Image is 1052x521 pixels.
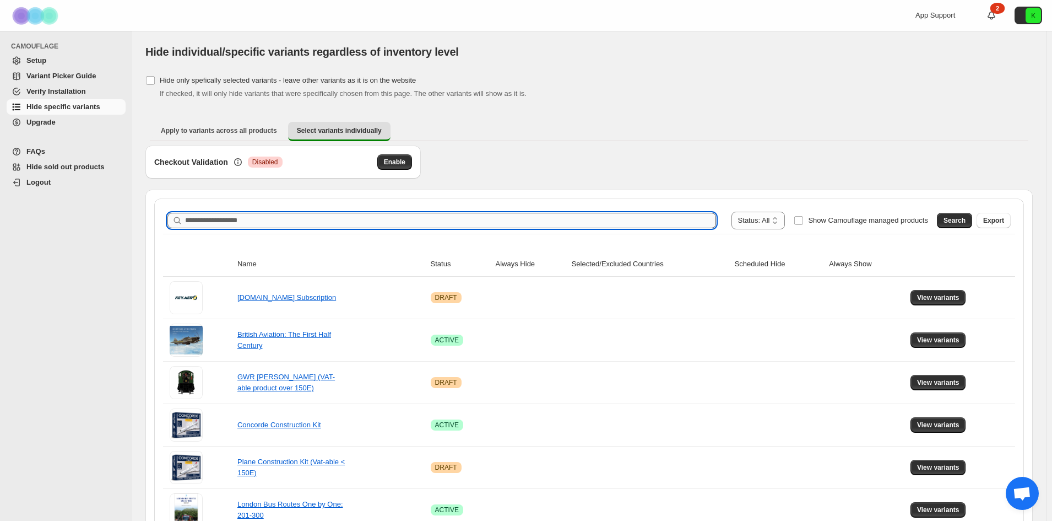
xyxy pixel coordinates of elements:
button: View variants [910,375,966,390]
span: ACTIVE [435,336,459,345]
button: View variants [910,290,966,305]
th: Always Show [826,252,907,277]
th: Name [234,252,427,277]
button: Search [937,213,972,228]
button: View variants [910,502,966,518]
a: Hide sold out products [7,159,126,175]
span: Verify Installation [26,87,86,95]
span: Upgrade [26,118,56,126]
span: Select variants individually [297,126,382,135]
a: [DOMAIN_NAME] Subscription [237,293,336,302]
span: View variants [917,506,959,514]
a: Hide specific variants [7,99,126,115]
a: Concorde Construction Kit [237,421,321,429]
a: GWR [PERSON_NAME] (VAT-able product over 150E) [237,373,335,392]
button: Export [977,213,1011,228]
span: View variants [917,463,959,472]
div: Open chat [1006,477,1039,510]
a: FAQs [7,144,126,159]
th: Selected/Excluded Countries [568,252,731,277]
th: Always Hide [492,252,568,277]
span: Hide specific variants [26,103,100,111]
button: Avatar with initials K [1015,7,1042,24]
h3: Checkout Validation [154,157,228,168]
span: DRAFT [435,463,457,472]
span: View variants [917,378,959,387]
span: Logout [26,178,51,186]
span: Variant Picker Guide [26,72,96,80]
button: View variants [910,332,966,348]
span: Show Camouflage managed products [808,216,928,224]
a: Logout [7,175,126,190]
a: Plane Construction Kit (Vat-able < 150E) [237,458,345,477]
th: Scheduled Hide [731,252,826,277]
button: Select variants individually [288,122,391,141]
div: 2 [990,3,1005,14]
a: 2 [986,10,997,21]
span: Hide individual/specific variants regardless of inventory level [145,46,459,58]
span: App Support [915,11,955,19]
span: Hide only spefically selected variants - leave other variants as it is on the website [160,76,416,84]
img: British Aviation: The First Half Century [170,324,203,357]
span: ACTIVE [435,506,459,514]
a: Verify Installation [7,84,126,99]
img: Concorde Construction Kit [170,409,203,442]
a: London Bus Routes One by One: 201-300 [237,500,343,519]
img: Plane Construction Kit (Vat-able < 150E) [170,451,203,484]
span: View variants [917,293,959,302]
button: Apply to variants across all products [152,122,286,139]
span: CAMOUFLAGE [11,42,127,51]
a: Upgrade [7,115,126,130]
th: Status [427,252,492,277]
span: Apply to variants across all products [161,126,277,135]
img: Camouflage [9,1,64,31]
span: Setup [26,56,46,65]
span: ACTIVE [435,421,459,429]
a: Setup [7,53,126,68]
span: View variants [917,421,959,429]
text: K [1031,12,1035,19]
span: Hide sold out products [26,163,105,171]
span: View variants [917,336,959,345]
span: FAQs [26,147,45,155]
span: DRAFT [435,378,457,387]
span: Search [943,216,966,225]
span: Enable [384,158,405,166]
button: View variants [910,460,966,475]
span: DRAFT [435,293,457,302]
a: British Aviation: The First Half Century [237,330,331,350]
a: Variant Picker Guide [7,68,126,84]
span: If checked, it will only hide variants that were specifically chosen from this page. The other va... [160,89,527,98]
span: Export [983,216,1004,225]
button: View variants [910,417,966,433]
span: Avatar with initials K [1026,8,1041,23]
button: Enable [377,154,412,170]
span: Disabled [252,158,278,166]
